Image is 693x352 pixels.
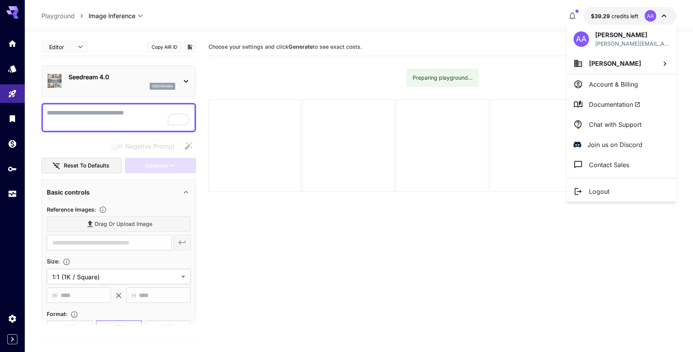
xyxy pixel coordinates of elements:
p: Join us on Discord [587,140,642,149]
p: Chat with Support [589,120,642,129]
p: Contact Sales [589,160,629,169]
p: [PERSON_NAME][EMAIL_ADDRESS][DOMAIN_NAME] [595,39,669,48]
p: Logout [589,187,609,196]
div: aabhas@ultragames247.com [595,39,669,48]
span: [PERSON_NAME] [589,60,641,67]
button: [PERSON_NAME] [567,53,676,74]
span: Documentation [589,100,640,109]
p: Account & Billing [589,80,638,89]
p: [PERSON_NAME] [595,30,669,39]
div: AA [574,31,589,47]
